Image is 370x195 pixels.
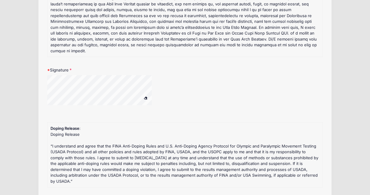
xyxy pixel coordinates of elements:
[50,126,320,184] div: :
[47,67,139,73] label: Signature
[50,132,320,184] div: Doping Release “I understand and agree that the FINA Anti-Doping Rules and U.S. Anti-Doping Agenc...
[50,126,79,131] strong: Doping Release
